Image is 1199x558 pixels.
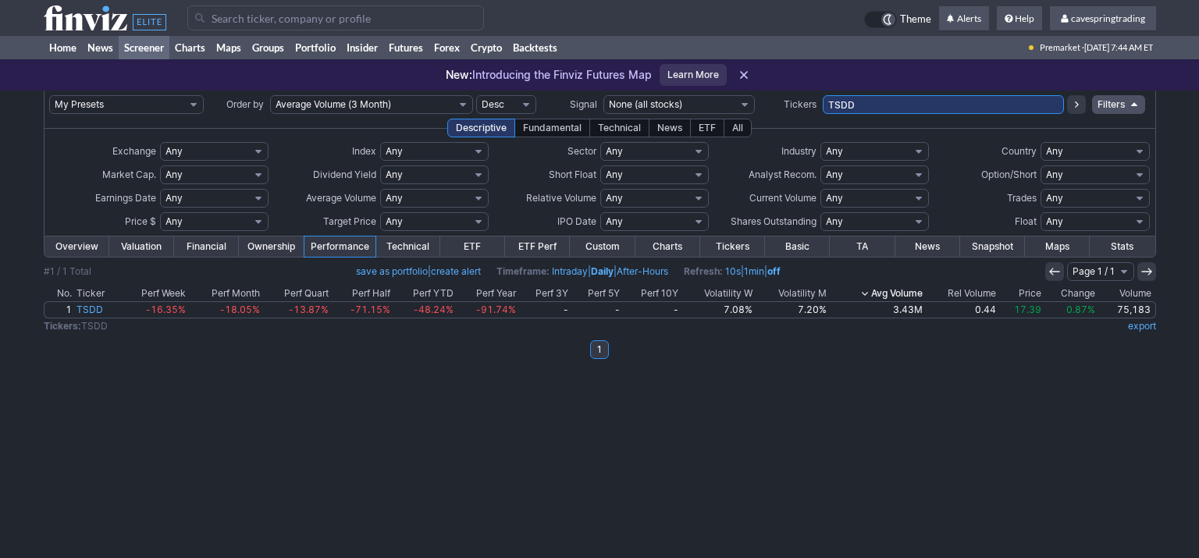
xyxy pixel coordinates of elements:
[997,6,1042,31] a: Help
[864,11,931,28] a: Theme
[939,6,989,31] a: Alerts
[102,169,156,180] span: Market Cap.
[749,192,817,204] span: Current Volume
[262,286,331,301] th: Perf Quart
[784,98,817,110] span: Tickers
[119,36,169,59] a: Screener
[755,302,829,318] a: 7.20%
[617,265,668,277] a: After-Hours
[591,265,614,277] a: Daily
[331,286,393,301] th: Perf Half
[622,302,681,318] a: -
[597,340,602,359] b: 1
[239,236,304,257] a: Ownership
[724,119,752,137] div: All
[414,304,454,315] span: -48.24%
[188,286,262,301] th: Perf Month
[960,236,1025,257] a: Snapshot
[635,236,700,257] a: Charts
[1002,145,1037,157] span: Country
[226,98,264,110] span: Order by
[830,236,895,257] a: TA
[465,36,507,59] a: Crypto
[781,145,817,157] span: Industry
[429,36,465,59] a: Forex
[767,265,781,277] a: off
[1066,304,1095,315] span: 0.87%
[356,265,428,277] a: save as portfolio
[589,119,649,137] div: Technical
[446,68,472,81] span: New:
[383,36,429,59] a: Futures
[725,265,741,277] a: 10s
[125,215,156,227] span: Price $
[456,286,518,301] th: Perf Year
[247,36,290,59] a: Groups
[44,302,74,318] a: 1
[323,215,376,227] span: Target Price
[1084,36,1153,59] span: [DATE] 7:44 AM ET
[622,286,681,301] th: Perf 10Y
[518,286,571,301] th: Perf 3Y
[829,302,925,318] a: 3.43M
[1044,286,1098,301] th: Change
[341,36,383,59] a: Insider
[765,236,830,257] a: Basic
[44,320,81,332] b: Tickers:
[700,236,765,257] a: Tickers
[447,119,515,137] div: Descriptive
[82,36,119,59] a: News
[690,119,724,137] div: ETF
[552,265,588,277] a: Intraday
[895,236,960,257] a: News
[174,236,239,257] a: Financial
[187,5,484,30] input: Search
[44,264,91,279] div: #1 / 1 Total
[1015,215,1037,227] span: Float
[188,302,262,318] a: -18.05%
[549,169,596,180] span: Short Float
[306,192,376,204] span: Average Volume
[900,11,931,28] span: Theme
[211,36,247,59] a: Maps
[557,215,596,227] span: IPO Date
[526,192,596,204] span: Relative Volume
[44,318,817,334] td: TSDD
[476,304,516,315] span: -91.74%
[684,265,723,277] b: Refresh:
[518,302,571,318] a: -
[744,265,764,277] a: 1min
[350,304,390,315] span: -71.15%
[649,119,691,137] div: News
[998,286,1043,301] th: Price
[331,302,393,318] a: -71.15%
[681,286,755,301] th: Volatility W
[289,304,329,315] span: -13.87%
[571,286,622,301] th: Perf 5Y
[755,286,829,301] th: Volatility M
[446,67,652,83] p: Introducing the Finviz Futures Map
[571,302,622,318] a: -
[1128,320,1156,332] a: export
[590,340,609,359] a: 1
[95,192,156,204] span: Earnings Date
[440,236,505,257] a: ETF
[119,286,188,301] th: Perf Week
[146,304,186,315] span: -16.35%
[220,304,260,315] span: -18.05%
[74,286,120,301] th: Ticker
[109,236,174,257] a: Valuation
[1071,12,1145,24] span: cavespringtrading
[998,302,1043,318] a: 17.39
[1050,6,1156,31] a: cavespringtrading
[496,265,550,277] b: Timeframe:
[356,264,481,279] span: |
[112,145,156,157] span: Exchange
[1014,304,1041,315] span: 17.39
[1025,236,1090,257] a: Maps
[660,64,727,86] a: Learn More
[44,286,74,301] th: No.
[684,264,781,279] span: | |
[570,236,635,257] a: Custom
[313,169,376,180] span: Dividend Yield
